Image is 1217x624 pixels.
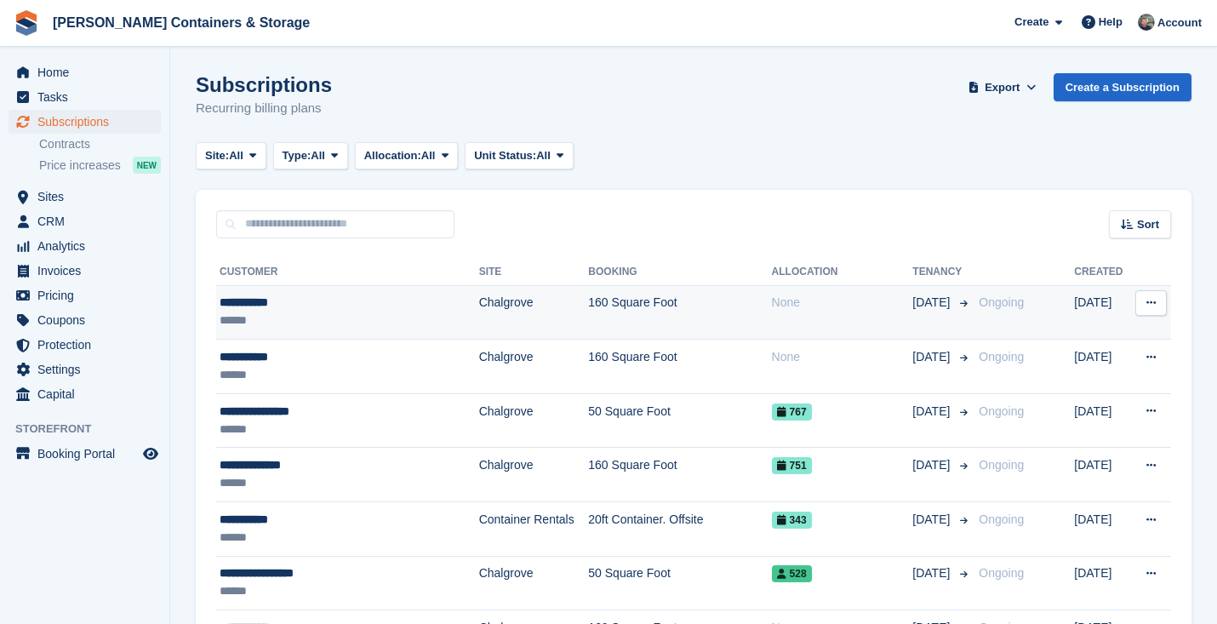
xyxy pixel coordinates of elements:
th: Tenancy [912,259,972,286]
a: menu [9,358,161,381]
th: Customer [216,259,479,286]
td: [DATE] [1074,393,1130,448]
span: [DATE] [912,403,953,421]
span: All [421,147,436,164]
th: Created [1074,259,1130,286]
a: Contracts [39,136,161,152]
span: Booking Portal [37,442,140,466]
span: Ongoing [979,350,1024,364]
span: [DATE] [912,564,953,582]
span: Ongoing [979,512,1024,526]
span: [DATE] [912,456,953,474]
a: menu [9,333,161,357]
span: [DATE] [912,294,953,312]
a: menu [9,234,161,258]
td: [DATE] [1074,285,1130,340]
span: Allocation: [364,147,421,164]
a: menu [9,308,161,332]
span: Tasks [37,85,140,109]
a: menu [9,382,161,406]
span: Home [37,60,140,84]
td: Chalgrove [479,340,589,394]
span: Ongoing [979,458,1024,472]
h1: Subscriptions [196,73,332,96]
span: Invoices [37,259,140,283]
td: Chalgrove [479,393,589,448]
td: Chalgrove [479,285,589,340]
span: Help [1099,14,1123,31]
span: Settings [37,358,140,381]
a: menu [9,209,161,233]
span: Create [1014,14,1048,31]
button: Unit Status: All [465,142,573,170]
span: Protection [37,333,140,357]
span: Subscriptions [37,110,140,134]
td: Chalgrove [479,448,589,502]
span: Ongoing [979,404,1024,418]
td: [DATE] [1074,340,1130,394]
button: Site: All [196,142,266,170]
th: Site [479,259,589,286]
td: [DATE] [1074,502,1130,557]
button: Allocation: All [355,142,459,170]
div: None [772,348,913,366]
a: menu [9,85,161,109]
td: [DATE] [1074,556,1130,610]
a: menu [9,259,161,283]
span: Account [1157,14,1202,31]
span: Capital [37,382,140,406]
span: All [229,147,243,164]
span: 767 [772,404,812,421]
span: Storefront [15,421,169,438]
div: None [772,294,913,312]
a: Preview store [140,444,161,464]
span: 528 [772,565,812,582]
img: Adam Greenhalgh [1138,14,1155,31]
span: Price increases [39,157,121,174]
a: menu [9,60,161,84]
span: Unit Status: [474,147,536,164]
span: Ongoing [979,295,1024,309]
span: Pricing [37,283,140,307]
td: 160 Square Foot [588,285,771,340]
span: 751 [772,457,812,474]
span: 343 [772,512,812,529]
span: All [311,147,325,164]
td: 160 Square Foot [588,340,771,394]
img: stora-icon-8386f47178a22dfd0bd8f6a31ec36ba5ce8667c1dd55bd0f319d3a0aa187defe.svg [14,10,39,36]
a: Price increases NEW [39,156,161,175]
td: 50 Square Foot [588,393,771,448]
button: Export [965,73,1040,101]
span: Analytics [37,234,140,258]
a: menu [9,442,161,466]
span: Type: [283,147,311,164]
span: Coupons [37,308,140,332]
th: Allocation [772,259,913,286]
span: [DATE] [912,511,953,529]
a: menu [9,185,161,209]
span: Export [985,79,1020,96]
a: menu [9,283,161,307]
td: [DATE] [1074,448,1130,502]
td: Chalgrove [479,556,589,610]
button: Type: All [273,142,348,170]
span: Ongoing [979,566,1024,580]
span: Sort [1137,216,1159,233]
td: Container Rentals [479,502,589,557]
td: 50 Square Foot [588,556,771,610]
a: menu [9,110,161,134]
a: Create a Subscription [1054,73,1191,101]
th: Booking [588,259,771,286]
p: Recurring billing plans [196,99,332,118]
div: NEW [133,157,161,174]
span: Site: [205,147,229,164]
span: All [536,147,551,164]
span: Sites [37,185,140,209]
a: [PERSON_NAME] Containers & Storage [46,9,317,37]
td: 20ft Container. Offsite [588,502,771,557]
td: 160 Square Foot [588,448,771,502]
span: CRM [37,209,140,233]
span: [DATE] [912,348,953,366]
